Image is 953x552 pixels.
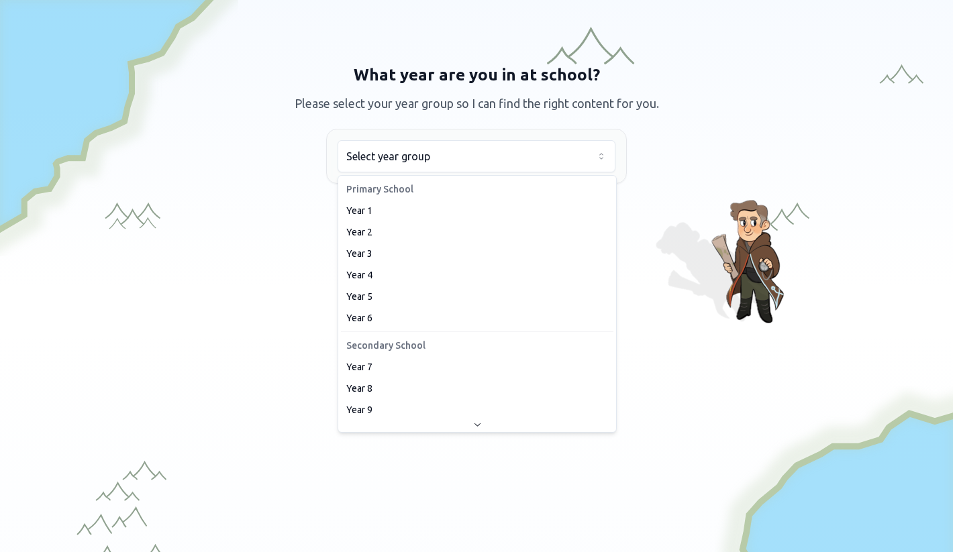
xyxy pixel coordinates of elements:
span: Year 9 [346,403,372,417]
div: Secondary School [341,335,613,356]
span: Year 8 [346,382,372,395]
span: Year 3 [346,247,372,260]
span: Year 2 [346,225,372,239]
span: Year 5 [346,290,372,303]
div: Primary School [341,178,613,200]
span: Year 6 [346,311,372,325]
span: Year 4 [346,268,372,282]
span: Year 1 [346,204,372,217]
span: Year 7 [346,360,372,374]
